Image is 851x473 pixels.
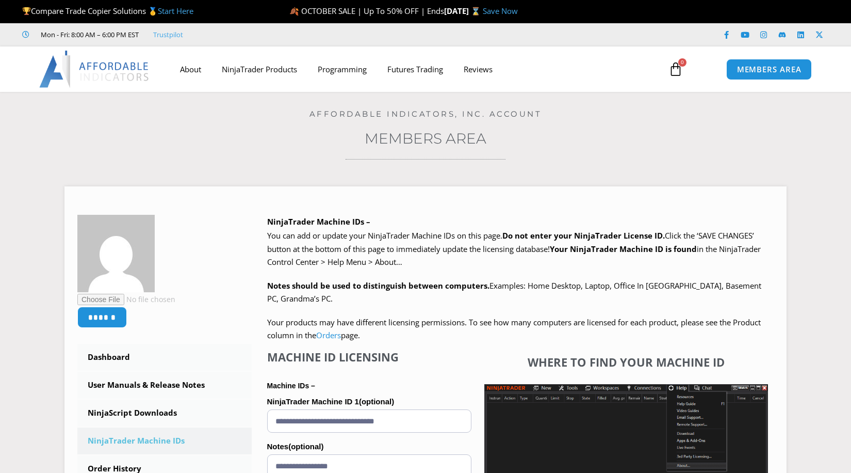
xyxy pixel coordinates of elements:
a: NinjaTrader Products [211,57,307,81]
a: NinjaTrader Machine IDs [77,428,252,454]
strong: [DATE] ⌛ [444,6,483,16]
a: Orders [316,330,341,340]
a: Dashboard [77,344,252,371]
a: Members Area [365,130,486,147]
a: Affordable Indicators, Inc. Account [309,109,542,119]
a: User Manuals & Release Notes [77,372,252,399]
span: Mon - Fri: 8:00 AM – 6:00 PM EST [38,28,139,41]
strong: Notes should be used to distinguish between computers. [267,280,489,291]
h4: Machine ID Licensing [267,350,471,364]
span: (optional) [359,397,394,406]
a: Trustpilot [153,28,183,41]
span: Examples: Home Desktop, Laptop, Office In [GEOGRAPHIC_DATA], Basement PC, Grandma’s PC. [267,280,761,304]
strong: Machine IDs – [267,382,315,390]
span: 0 [678,58,686,67]
a: Programming [307,57,377,81]
a: MEMBERS AREA [726,59,812,80]
nav: Menu [170,57,657,81]
a: Save Now [483,6,518,16]
a: NinjaScript Downloads [77,400,252,427]
img: LogoAI | Affordable Indicators – NinjaTrader [39,51,150,88]
b: Do not enter your NinjaTrader License ID. [502,230,665,241]
b: NinjaTrader Machine IDs – [267,216,370,227]
a: Start Here [158,6,193,16]
span: (optional) [288,442,323,451]
strong: Your NinjaTrader Machine ID is found [550,244,697,254]
a: Futures Trading [377,57,453,81]
img: af8c73fff09803a2fa4d382bfaaaf9fa291b5474e5e5de09b1cb160d115a92bf [77,215,155,292]
span: MEMBERS AREA [737,66,801,73]
span: 🍂 OCTOBER SALE | Up To 50% OFF | Ends [289,6,444,16]
span: You can add or update your NinjaTrader Machine IDs on this page. [267,230,502,241]
a: About [170,57,211,81]
span: Compare Trade Copier Solutions 🥇 [22,6,193,16]
a: Reviews [453,57,503,81]
a: 0 [653,54,698,84]
img: 🏆 [23,7,30,15]
h4: Where to find your Machine ID [484,355,768,369]
span: Your products may have different licensing permissions. To see how many computers are licensed fo... [267,317,761,341]
span: Click the ‘SAVE CHANGES’ button at the bottom of this page to immediately update the licensing da... [267,230,761,267]
label: NinjaTrader Machine ID 1 [267,394,471,409]
label: Notes [267,439,471,454]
